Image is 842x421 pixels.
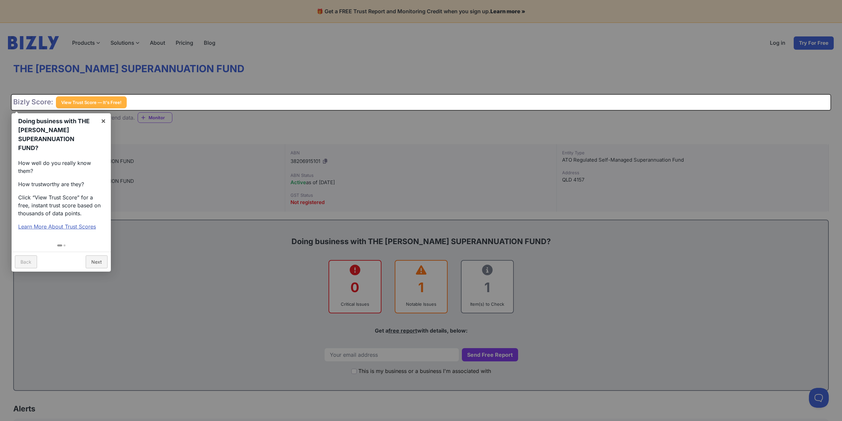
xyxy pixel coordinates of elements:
h1: Doing business with THE [PERSON_NAME] SUPERANNUATION FUND? [18,117,96,152]
a: Learn More About Trust Scores [18,223,96,230]
a: × [96,113,111,128]
a: Next [86,255,108,268]
a: Back [15,255,37,268]
p: Click “View Trust Score” for a free, instant trust score based on thousands of data points. [18,193,104,217]
p: How well do you really know them? [18,159,104,175]
p: How trustworthy are they? [18,180,104,188]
